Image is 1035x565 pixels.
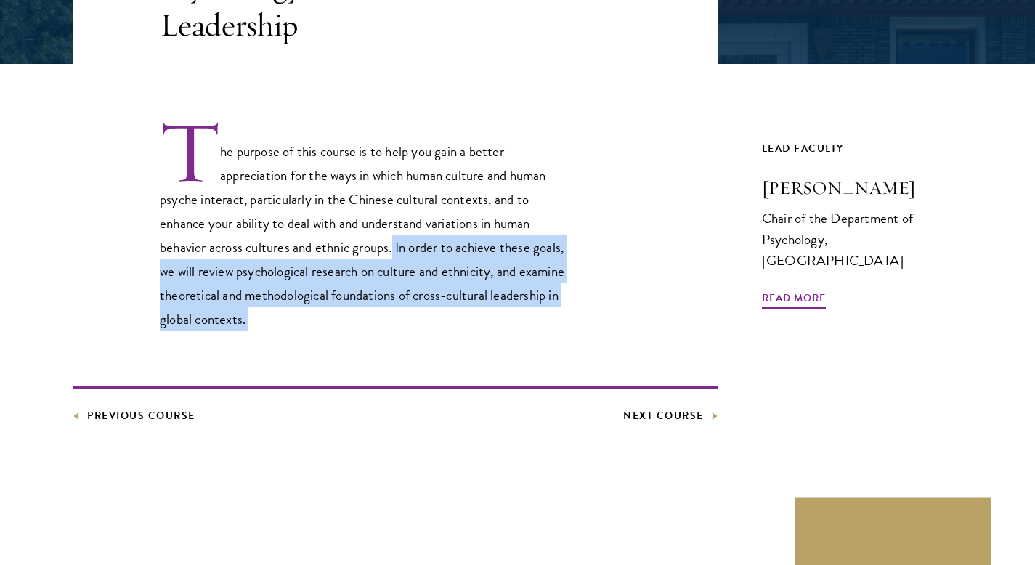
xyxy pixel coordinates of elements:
div: Chair of the Department of Psychology, [GEOGRAPHIC_DATA] [762,208,962,271]
a: Next Course [623,407,718,425]
div: Lead Faculty [762,139,962,158]
span: Read More [762,289,826,312]
p: The purpose of this course is to help you gain a better appreciation for the ways in which human ... [160,118,574,331]
a: Previous Course [73,407,195,425]
a: Lead Faculty [PERSON_NAME] Chair of the Department of Psychology, [GEOGRAPHIC_DATA] Read More [762,139,962,298]
h3: [PERSON_NAME] [762,176,962,200]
